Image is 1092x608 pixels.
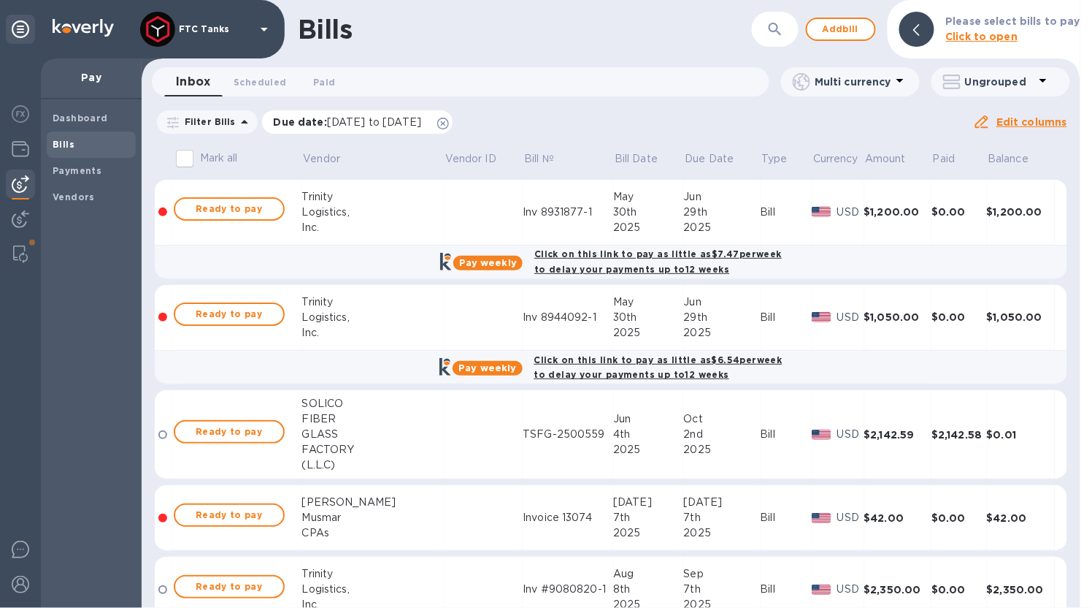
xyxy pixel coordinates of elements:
span: Due Date [685,151,753,167]
div: 2025 [613,525,683,541]
div: 30th [613,310,683,325]
span: Ready to pay [187,578,272,596]
div: 2nd [684,427,761,442]
b: Click on this link to pay as little as $6.54 per week to delay your payments up to 12 weeks [534,354,783,381]
div: Due date:[DATE] to [DATE] [262,110,453,134]
div: $2,350.00 [864,582,932,597]
b: Bills [53,139,74,150]
div: Bill [761,205,812,220]
div: $2,350.00 [987,582,1055,597]
p: Balance [988,151,1028,167]
div: 2025 [684,525,761,541]
b: Please select bills to pay [946,15,1080,27]
b: Pay weekly [459,257,517,268]
b: Click to open [946,31,1018,42]
span: Scheduled [234,75,286,90]
div: Trinity [302,566,444,582]
div: $42.00 [987,511,1055,525]
div: $1,200.00 [864,205,932,219]
div: [DATE] [613,495,683,510]
p: Filter Bills [179,115,236,128]
div: GLASS [302,427,444,442]
span: Inbox [176,72,210,92]
div: 30th [613,205,683,220]
p: USD [837,205,864,220]
span: Amount [865,151,925,167]
span: Balance [988,151,1047,167]
button: Addbill [806,18,876,41]
span: Paid [313,75,335,90]
div: Logistics, [302,582,444,597]
div: Oct [684,411,761,427]
p: Type [761,151,788,167]
p: USD [837,582,864,597]
div: $0.00 [931,310,986,324]
p: USD [837,427,864,442]
div: CPAs [302,525,444,541]
div: $0.00 [931,205,986,219]
span: Ready to pay [187,423,272,441]
div: 2025 [613,442,683,457]
div: $1,050.00 [987,310,1055,324]
div: 7th [684,510,761,525]
div: 2025 [613,220,683,235]
p: Amount [865,151,906,167]
p: Pay [53,70,130,85]
span: Vendor ID [445,151,515,167]
button: Ready to pay [174,303,285,326]
div: 29th [684,205,761,220]
b: Vendors [53,191,95,202]
div: $2,142.59 [864,427,932,442]
div: 29th [684,310,761,325]
div: Inc. [302,220,444,235]
img: Logo [53,19,114,37]
span: [DATE] to [DATE] [327,116,421,128]
div: Trinity [302,189,444,205]
p: USD [837,310,864,325]
button: Ready to pay [174,197,285,221]
div: Inv 8931877-1 [523,205,613,220]
div: Bill [761,310,812,325]
div: SOLICO [302,396,444,411]
div: Jun [613,411,683,427]
div: Invoice 13074 [523,510,613,525]
p: FTC Tanks [179,24,252,34]
div: Inc. [302,325,444,341]
div: Aug [613,566,683,582]
p: Due Date [685,151,734,167]
div: FACTORY [302,442,444,457]
button: Ready to pay [174,420,285,444]
h1: Bills [298,14,352,45]
div: Logistics, [302,205,444,220]
div: Logistics, [302,310,444,325]
button: Ready to pay [174,575,285,598]
div: Jun [684,189,761,205]
p: Mark all [200,151,238,166]
div: $42.00 [864,511,932,525]
img: USD [812,207,831,217]
button: Ready to pay [174,503,285,527]
div: Bill [761,427,812,442]
p: Paid [933,151,955,167]
div: Trinity [302,294,444,310]
img: USD [812,430,831,440]
div: FIBER [302,411,444,427]
div: Inv #9080820-1 [523,582,613,597]
div: $2,142.58 [931,427,986,442]
div: May [613,294,683,310]
div: $1,200.00 [987,205,1055,219]
div: 2025 [684,442,761,457]
b: Click on this link to pay as little as $7.47 per week to delay your payments up to 12 weeks [534,248,782,275]
div: [PERSON_NAME] [302,495,444,510]
div: [DATE] [684,495,761,510]
span: Ready to pay [187,200,272,218]
div: $0.01 [987,427,1055,442]
div: (L.L.C) [302,457,444,473]
div: $1,050.00 [864,310,932,324]
p: Bill Date [615,151,658,167]
div: $0.00 [931,511,986,525]
span: Ready to pay [187,506,272,524]
div: 8th [613,582,683,597]
p: Multi currency [815,75,891,89]
img: USD [812,513,831,523]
